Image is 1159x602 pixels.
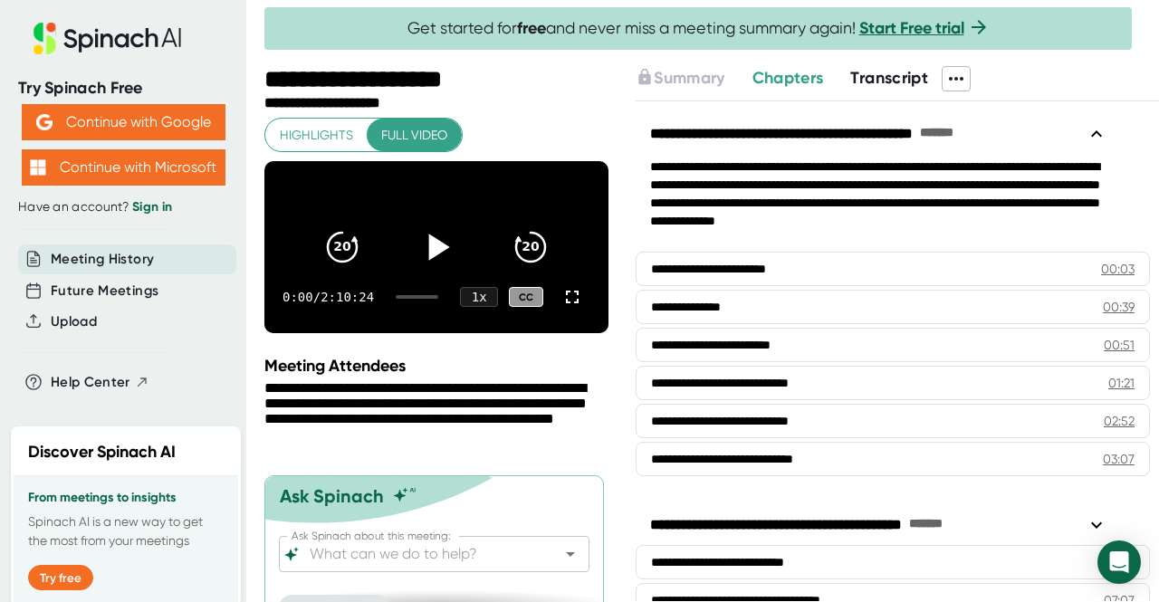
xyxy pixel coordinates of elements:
[850,66,928,91] button: Transcript
[28,565,93,590] button: Try free
[859,18,964,38] a: Start Free trial
[51,372,149,393] button: Help Center
[18,199,228,215] div: Have an account?
[850,68,928,88] span: Transcript
[51,281,158,301] button: Future Meetings
[265,119,368,152] button: Highlights
[28,491,224,505] h3: From meetings to insights
[1097,540,1141,584] div: Open Intercom Messenger
[280,485,384,507] div: Ask Spinach
[517,18,546,38] b: free
[381,124,447,147] span: Full video
[28,512,224,550] p: Spinach AI is a new way to get the most from your meetings
[22,149,225,186] button: Continue with Microsoft
[367,119,462,152] button: Full video
[18,78,228,99] div: Try Spinach Free
[636,66,724,91] button: Summary
[558,541,583,567] button: Open
[1103,298,1135,316] div: 00:39
[280,124,353,147] span: Highlights
[51,372,130,393] span: Help Center
[1104,336,1135,354] div: 00:51
[636,66,752,91] div: Upgrade to access
[22,104,225,140] button: Continue with Google
[36,114,53,130] img: Aehbyd4JwY73AAAAAElFTkSuQmCC
[28,440,176,464] h2: Discover Spinach AI
[460,287,498,307] div: 1 x
[752,68,824,88] span: Chapters
[51,249,154,270] button: Meeting History
[1103,450,1135,468] div: 03:07
[1101,260,1135,278] div: 00:03
[1104,412,1135,430] div: 02:52
[654,68,724,88] span: Summary
[51,311,97,332] button: Upload
[264,356,613,376] div: Meeting Attendees
[283,290,374,304] div: 0:00 / 2:10:24
[306,541,531,567] input: What can we do to help?
[509,287,543,308] div: CC
[407,18,990,39] span: Get started for and never miss a meeting summary again!
[752,66,824,91] button: Chapters
[1108,374,1135,392] div: 01:21
[132,199,172,215] a: Sign in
